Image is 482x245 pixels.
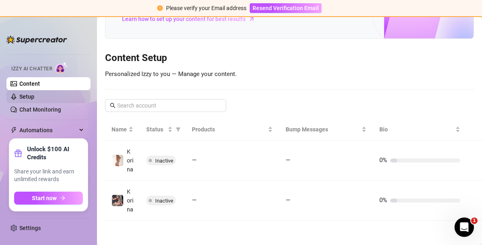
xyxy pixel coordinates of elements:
[286,156,290,164] span: —
[112,155,123,166] img: Korina
[110,103,116,108] span: search
[127,188,133,213] span: Korina
[14,192,83,205] button: Start nowarrow-right
[55,62,68,74] img: AI Chatter
[14,168,83,184] span: Share your link and earn unlimited rewards
[127,148,133,173] span: Korina
[471,218,478,224] span: 1
[286,125,360,134] span: Bump Messages
[279,118,373,141] th: Bump Messages
[286,196,290,204] span: —
[166,4,246,13] div: Please verify your Email address
[185,118,279,141] th: Products
[11,65,52,73] span: Izzy AI Chatter
[122,13,261,25] a: Learn how to set up your content for best results
[155,158,173,164] span: Inactive
[60,195,65,201] span: arrow-right
[250,3,322,13] button: Resend Verification Email
[19,93,34,100] a: Setup
[117,101,215,110] input: Search account
[157,5,163,11] span: exclamation-circle
[27,145,83,161] strong: Unlock $100 AI Credits
[155,198,173,204] span: Inactive
[32,195,57,201] span: Start now
[6,36,67,44] img: logo-BBDzfeDw.svg
[248,15,256,23] span: arrow-right
[105,70,237,78] span: Personalized Izzy to you — Manage your content.
[174,123,182,135] span: filter
[105,52,474,65] h3: Content Setup
[112,195,123,206] img: Korina
[11,127,17,133] span: thunderbolt
[379,156,387,164] span: 0%
[140,118,185,141] th: Status
[19,106,61,113] a: Chat Monitoring
[176,127,181,132] span: filter
[105,118,140,141] th: Name
[192,196,197,204] span: —
[379,125,454,134] span: Bio
[192,125,266,134] span: Products
[146,125,166,134] span: Status
[379,196,387,204] span: 0%
[19,124,77,137] span: Automations
[112,125,127,134] span: Name
[455,218,474,237] iframe: Intercom live chat
[19,225,41,231] a: Settings
[19,80,40,87] a: Content
[14,149,22,157] span: gift
[192,156,197,164] span: —
[122,15,246,23] span: Learn how to set up your content for best results
[373,118,467,141] th: Bio
[253,5,319,11] span: Resend Verification Email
